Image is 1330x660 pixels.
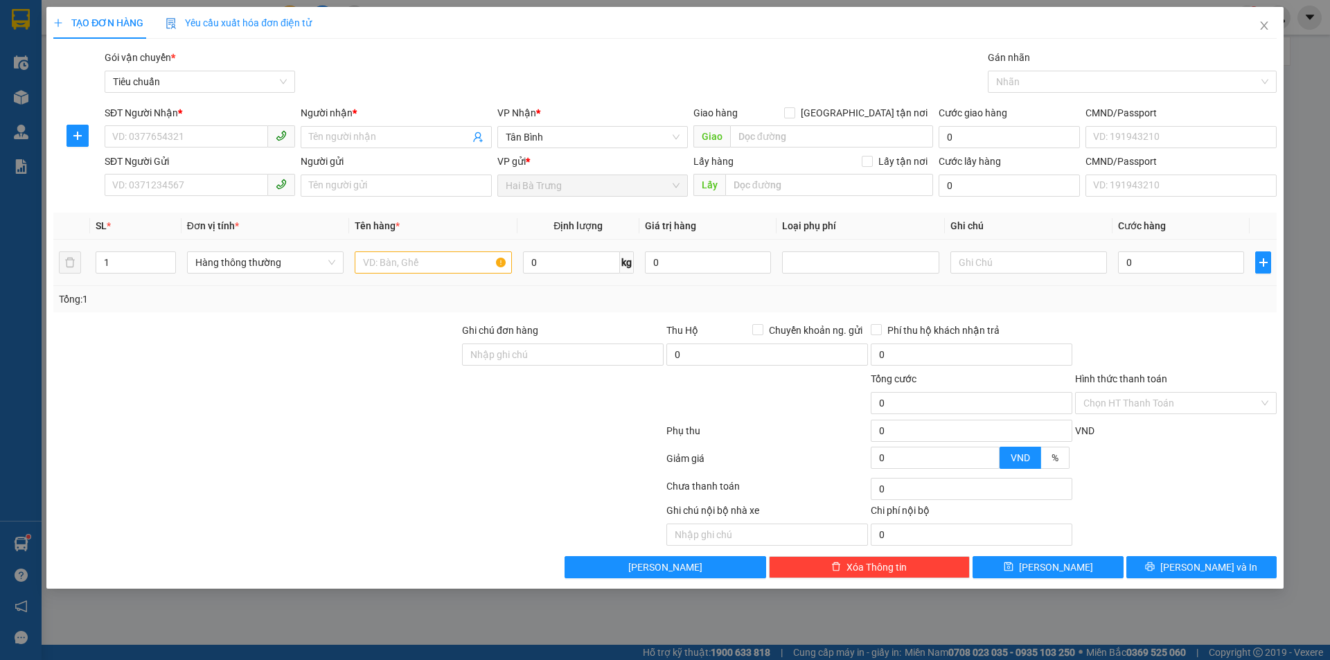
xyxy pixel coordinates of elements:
span: VND [1075,425,1094,436]
label: Gán nhãn [988,52,1030,63]
span: Chuyển khoản ng. gửi [763,323,868,338]
label: Hình thức thanh toán [1075,373,1167,384]
span: Phí thu hộ khách nhận trả [882,323,1005,338]
div: Giảm giá [665,451,869,475]
button: Close [1245,7,1284,46]
span: printer [1145,562,1155,573]
span: plus [53,18,63,28]
button: plus [1255,251,1270,274]
div: Chi phí nội bộ [871,503,1072,524]
span: VP Nhận [497,107,536,118]
span: [PERSON_NAME] [1019,560,1093,575]
div: Người gửi [301,154,491,169]
span: Tiêu chuẩn [113,71,287,92]
span: VND [1011,452,1030,463]
span: Tổng cước [871,373,916,384]
div: Chưa thanh toán [665,479,869,503]
span: kg [620,251,634,274]
div: Phụ thu [665,423,869,447]
span: Yêu cầu xuất hóa đơn điện tử [166,17,312,28]
span: Tên hàng [355,220,400,231]
input: Cước giao hàng [939,126,1080,148]
span: % [1052,452,1058,463]
label: Cước lấy hàng [939,156,1001,167]
span: Lấy tận nơi [873,154,933,169]
div: Tổng: 1 [59,292,513,307]
input: Cước lấy hàng [939,175,1080,197]
span: [PERSON_NAME] [628,560,702,575]
button: save[PERSON_NAME] [973,556,1123,578]
span: TẠO ĐƠN HÀNG [53,17,143,28]
div: Người nhận [301,105,491,121]
th: Ghi chú [945,213,1112,240]
span: plus [67,130,88,141]
button: deleteXóa Thông tin [769,556,970,578]
span: SL [96,220,107,231]
input: VD: Bàn, Ghế [355,251,511,274]
div: SĐT Người Nhận [105,105,295,121]
span: [GEOGRAPHIC_DATA] tận nơi [795,105,933,121]
span: phone [276,179,287,190]
label: Ghi chú đơn hàng [462,325,538,336]
th: Loại phụ phí [777,213,944,240]
input: Ghi Chú [950,251,1107,274]
button: plus [66,125,89,147]
span: delete [831,562,841,573]
button: [PERSON_NAME] [565,556,766,578]
span: phone [276,130,287,141]
span: Đơn vị tính [187,220,239,231]
span: Xóa Thông tin [846,560,907,575]
img: icon [166,18,177,29]
span: save [1004,562,1013,573]
span: Hàng thông thường [195,252,335,273]
span: Cước hàng [1118,220,1166,231]
div: CMND/Passport [1085,105,1276,121]
span: [PERSON_NAME] và In [1160,560,1257,575]
span: Hai Bà Trưng [506,175,680,196]
div: SĐT Người Gửi [105,154,295,169]
span: Gói vận chuyển [105,52,175,63]
span: user-add [472,132,484,143]
input: Ghi chú đơn hàng [462,344,664,366]
input: Dọc đường [730,125,933,148]
div: VP gửi [497,154,688,169]
button: delete [59,251,81,274]
input: 0 [645,251,771,274]
span: Giao hàng [693,107,738,118]
span: plus [1256,257,1270,268]
label: Cước giao hàng [939,107,1007,118]
button: printer[PERSON_NAME] và In [1126,556,1277,578]
div: CMND/Passport [1085,154,1276,169]
input: Dọc đường [725,174,933,196]
div: Ghi chú nội bộ nhà xe [666,503,868,524]
span: Tân Bình [506,127,680,148]
span: close [1259,20,1270,31]
span: Lấy hàng [693,156,734,167]
span: Định lượng [553,220,603,231]
span: Thu Hộ [666,325,698,336]
span: Lấy [693,174,725,196]
input: Nhập ghi chú [666,524,868,546]
span: Giá trị hàng [645,220,696,231]
span: Giao [693,125,730,148]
